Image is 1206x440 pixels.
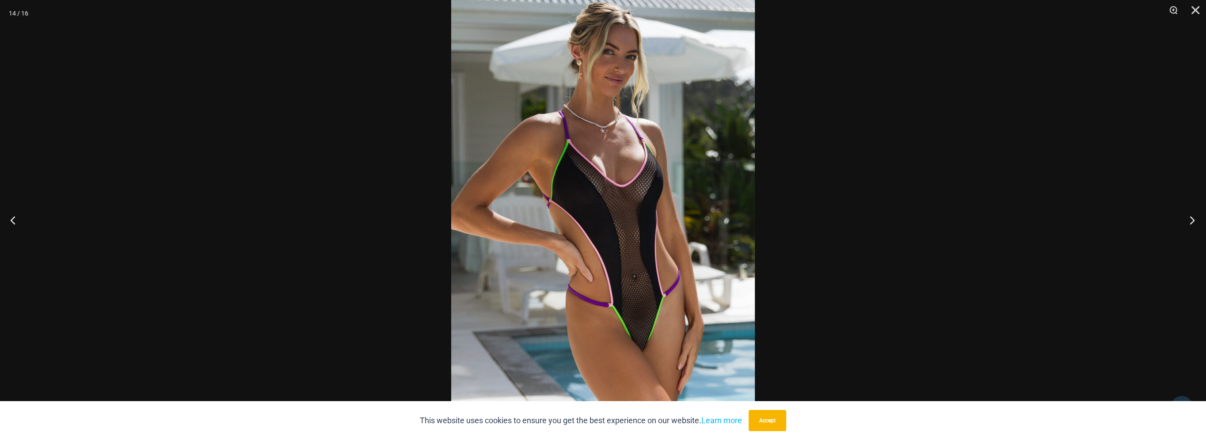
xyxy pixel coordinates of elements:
[420,414,742,427] p: This website uses cookies to ensure you get the best experience on our website.
[749,410,786,431] button: Accept
[701,416,742,425] a: Learn more
[9,7,28,20] div: 14 / 16
[1173,198,1206,242] button: Next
